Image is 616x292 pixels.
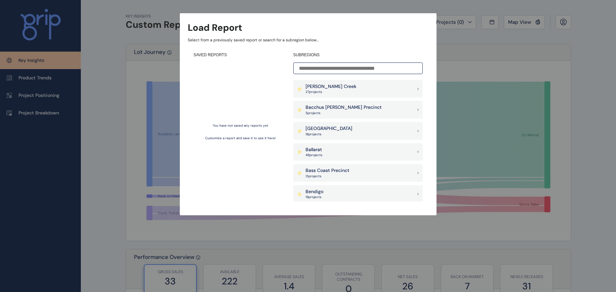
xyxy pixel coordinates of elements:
[188,21,242,34] h3: Load Report
[306,146,322,153] p: Ballarat
[293,52,423,58] h4: SUBREGIONS
[306,111,382,115] p: 5 project s
[188,37,429,43] p: Select from a previously saved report or search for a subregion below...
[306,125,352,132] p: [GEOGRAPHIC_DATA]
[306,167,349,174] p: Bass Coast Precinct
[306,174,349,179] p: 13 project s
[213,123,268,128] p: You have not saved any reports yet
[306,83,356,90] p: [PERSON_NAME] Creek
[306,153,322,157] p: 48 project s
[194,52,287,58] h4: SAVED REPORTS
[306,104,382,111] p: Bacchus [PERSON_NAME] Precinct
[306,132,352,137] p: 18 project s
[205,136,276,141] p: Customize a report and save it to see it here!
[306,195,323,199] p: 19 project s
[306,90,356,94] p: 27 project s
[306,188,323,195] p: Bendigo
